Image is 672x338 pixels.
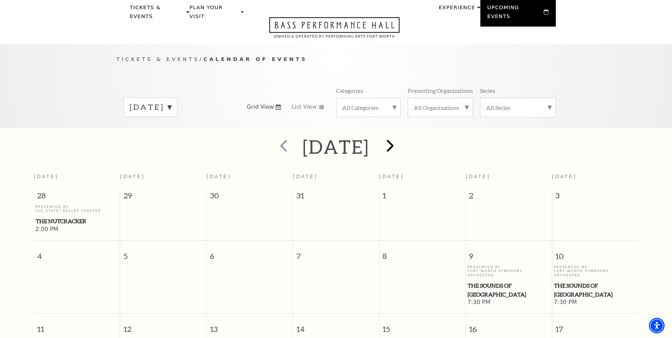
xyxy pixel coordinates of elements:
button: next [376,134,402,159]
span: 28 [34,190,120,204]
label: All Organizations [414,104,467,111]
span: List View [292,103,317,111]
div: Accessibility Menu [649,318,665,333]
p: Experience [439,3,475,16]
span: 2:00 PM [35,226,118,233]
span: 7:30 PM [554,299,637,306]
span: 9 [466,241,552,265]
p: Plan Your Visit [190,3,239,25]
a: The Sounds of Paris [554,281,637,299]
span: 13 [207,314,293,338]
span: The Sounds of [GEOGRAPHIC_DATA] [554,281,636,299]
span: [DATE] [120,174,145,179]
span: 14 [293,314,379,338]
label: All Series [486,104,550,111]
span: 10 [552,241,638,265]
p: Presented By [US_STATE] Ballet Theater [35,205,118,213]
span: 15 [379,314,465,338]
p: Presented By Fort Worth Symphony Orchestra [467,265,550,277]
span: Calendar of Events [203,56,307,62]
p: Upcoming Events [487,3,542,25]
span: [DATE] [293,174,318,179]
span: 1 [379,190,465,204]
p: Presenting Organizations [408,87,473,94]
label: [DATE] [130,102,171,113]
span: 11 [34,314,120,338]
label: All Categories [342,104,395,111]
span: 7 [293,241,379,265]
span: 4 [34,241,120,265]
span: 16 [466,314,552,338]
span: 30 [207,190,293,204]
span: 7:30 PM [467,299,550,306]
span: 5 [120,241,206,265]
p: Series [480,87,495,94]
p: Categories [336,87,363,94]
button: prev [270,134,296,159]
span: The Nutcracker [36,217,118,226]
p: Tickets & Events [130,3,185,25]
a: The Nutcracker [35,217,118,226]
span: [DATE] [34,174,58,179]
span: [DATE] [207,174,231,179]
a: The Sounds of Paris [467,281,550,299]
span: Tickets & Events [117,56,200,62]
span: 6 [207,241,293,265]
span: 29 [120,190,206,204]
span: 12 [120,314,206,338]
span: 2 [466,190,552,204]
span: [DATE] [379,174,404,179]
span: 8 [379,241,465,265]
a: Open this option [244,17,425,44]
span: [DATE] [465,174,490,179]
p: Presented By Fort Worth Symphony Orchestra [554,265,637,277]
h2: [DATE] [303,135,369,158]
span: 31 [293,190,379,204]
span: 3 [552,190,638,204]
p: / [117,55,556,64]
span: [DATE] [552,174,577,179]
span: The Sounds of [GEOGRAPHIC_DATA] [468,281,549,299]
span: Grid View [247,103,274,111]
span: 17 [552,314,638,338]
